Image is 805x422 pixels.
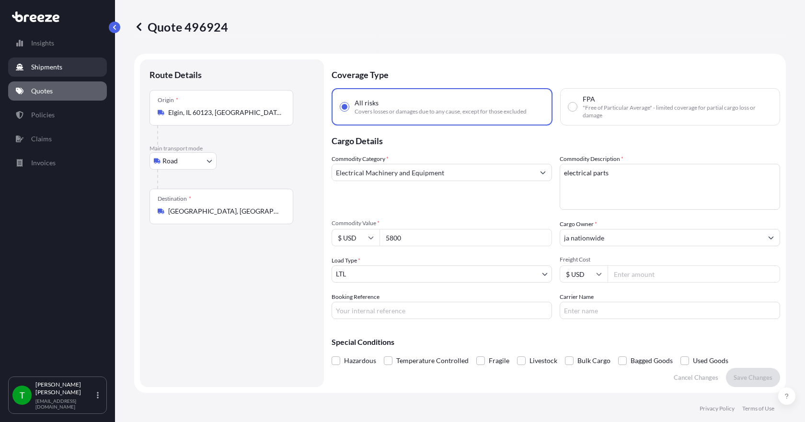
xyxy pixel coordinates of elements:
[332,338,780,346] p: Special Conditions
[489,354,509,368] span: Fragile
[31,134,52,144] p: Claims
[700,405,735,412] a: Privacy Policy
[8,34,107,53] a: Insights
[31,62,62,72] p: Shipments
[568,103,577,111] input: FPA"Free of Particular Average" - limited coverage for partial cargo loss or damage
[396,354,469,368] span: Temperature Controlled
[674,373,718,382] p: Cancel Changes
[332,59,780,88] p: Coverage Type
[608,265,780,283] input: Enter amount
[8,57,107,77] a: Shipments
[666,368,726,387] button: Cancel Changes
[762,229,780,246] button: Show suggestions
[35,398,95,410] p: [EMAIL_ADDRESS][DOMAIN_NAME]
[332,256,360,265] span: Load Type
[534,164,552,181] button: Show suggestions
[332,302,552,319] input: Your internal reference
[560,256,780,263] span: Freight Cost
[742,405,774,412] a: Terms of Use
[158,96,178,104] div: Origin
[560,302,780,319] input: Enter name
[149,152,217,170] button: Select transport
[560,164,780,210] textarea: electrical parts
[560,154,623,164] label: Commodity Description
[134,19,228,34] p: Quote 496924
[8,129,107,148] a: Claims
[31,110,55,120] p: Policies
[560,229,762,246] input: Full name
[379,229,552,246] input: Type amount
[583,94,595,104] span: FPA
[332,164,534,181] input: Select a commodity type
[149,145,314,152] p: Main transport mode
[8,81,107,101] a: Quotes
[577,354,610,368] span: Bulk Cargo
[340,103,349,111] input: All risksCovers losses or damages due to any cause, except for those excluded
[162,156,178,166] span: Road
[31,158,56,168] p: Invoices
[529,354,557,368] span: Livestock
[332,265,552,283] button: LTL
[336,269,346,279] span: LTL
[8,153,107,172] a: Invoices
[31,38,54,48] p: Insights
[332,292,379,302] label: Booking Reference
[332,154,389,164] label: Commodity Category
[726,368,780,387] button: Save Changes
[734,373,772,382] p: Save Changes
[631,354,673,368] span: Bagged Goods
[355,98,379,108] span: All risks
[693,354,728,368] span: Used Goods
[344,354,376,368] span: Hazardous
[560,292,594,302] label: Carrier Name
[20,390,25,400] span: T
[583,104,772,119] span: "Free of Particular Average" - limited coverage for partial cargo loss or damage
[168,206,281,216] input: Destination
[35,381,95,396] p: [PERSON_NAME] [PERSON_NAME]
[332,219,552,227] span: Commodity Value
[355,108,527,115] span: Covers losses or damages due to any cause, except for those excluded
[158,195,191,203] div: Destination
[149,69,202,80] p: Route Details
[31,86,53,96] p: Quotes
[8,105,107,125] a: Policies
[332,125,780,154] p: Cargo Details
[168,108,281,117] input: Origin
[560,219,597,229] label: Cargo Owner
